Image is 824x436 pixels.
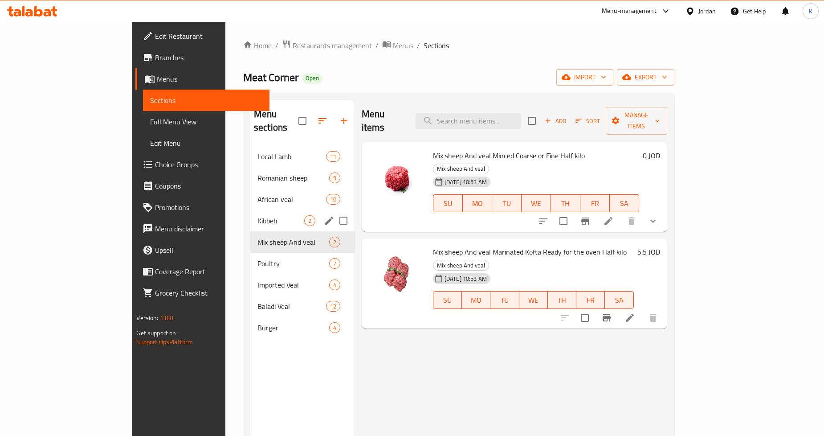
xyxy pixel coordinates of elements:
div: Kibbeh2edit [250,210,355,231]
span: Mix sheep And veal [433,164,489,174]
span: 10 [326,195,340,204]
div: Poultry7 [250,253,355,274]
span: export [624,72,667,83]
span: 7 [330,259,340,268]
span: Upsell [155,245,262,255]
span: Burger [257,322,329,333]
button: MO [462,291,490,309]
span: 2 [330,238,340,247]
span: Kibbeh [257,215,304,226]
a: Branches [135,47,269,68]
span: Mix sheep And veal [257,237,329,247]
a: Edit menu item [603,216,614,226]
a: Menu disclaimer [135,218,269,239]
span: Mix sheep And veal [433,260,489,271]
div: Open [302,73,322,84]
span: FR [584,197,606,210]
span: FR [580,294,601,307]
h2: Menu sections [254,107,298,134]
div: Jordan [698,6,716,16]
h6: 5.5 JOD [637,246,660,258]
span: Version: [136,312,158,324]
span: Mix sheep And veal Minced Coarse or Fine Half kilo [433,149,585,162]
span: Menus [157,74,262,84]
span: Edit Menu [150,138,262,148]
button: Add section [333,110,355,132]
span: MO [466,197,489,210]
span: Sections [424,40,449,51]
button: edit [322,214,336,227]
button: delete [642,307,664,329]
button: SU [433,291,462,309]
a: Edit menu item [624,313,635,323]
span: Branches [155,52,262,63]
a: Menus [135,68,269,90]
a: Coupons [135,175,269,197]
div: items [326,194,340,205]
button: SA [605,291,633,309]
span: TU [496,197,518,210]
button: MO [463,194,492,212]
span: SA [613,197,636,210]
span: 9 [330,174,340,182]
a: Coverage Report [135,261,269,282]
button: show more [642,210,664,232]
div: items [329,258,340,269]
span: Get support on: [136,327,177,339]
nav: breadcrumb [243,40,674,51]
div: items [329,237,340,247]
span: 4 [330,281,340,289]
button: Branch-specific-item [596,307,617,329]
a: Promotions [135,197,269,218]
a: Sections [143,90,269,111]
span: WE [525,197,547,210]
button: import [556,69,613,86]
span: Promotions [155,202,262,213]
a: Menus [382,40,413,51]
span: WE [523,294,544,307]
span: Open [302,74,322,82]
a: Edit Restaurant [135,25,269,47]
span: Select to update [575,308,594,327]
span: 4 [330,324,340,332]
span: Romanian sheep [257,173,329,183]
div: Mix sheep And veal2 [250,231,355,253]
span: [DATE] 10:53 AM [441,275,490,283]
span: 12 [326,302,340,311]
div: Imported Veal4 [250,274,355,296]
div: Local Lamb11 [250,146,355,167]
span: SA [608,294,630,307]
span: Baladi Veal [257,301,326,312]
span: Edit Restaurant [155,31,262,41]
span: Restaurants management [293,40,372,51]
div: items [326,301,340,312]
span: [DATE] 10:53 AM [441,178,490,186]
span: Local Lamb [257,151,326,162]
button: SA [610,194,639,212]
span: Sort [575,116,600,126]
button: TH [548,291,576,309]
button: WE [519,291,548,309]
span: Poultry [257,258,329,269]
div: items [304,215,315,226]
span: Mix sheep And veal Marinated Kofta Ready for the oven Half kilo [433,245,627,259]
button: Add [541,114,570,128]
div: items [329,322,340,333]
div: African veal10 [250,189,355,210]
a: Upsell [135,239,269,261]
span: 11 [326,152,340,161]
button: Sort [573,114,602,128]
span: African veal [257,194,326,205]
span: Meat Corner [243,67,298,87]
span: 1.0.0 [160,312,174,324]
svg: Show Choices [648,216,658,226]
button: Manage items [606,107,667,135]
a: Full Menu View [143,111,269,132]
a: Choice Groups [135,154,269,175]
span: Coverage Report [155,266,262,277]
